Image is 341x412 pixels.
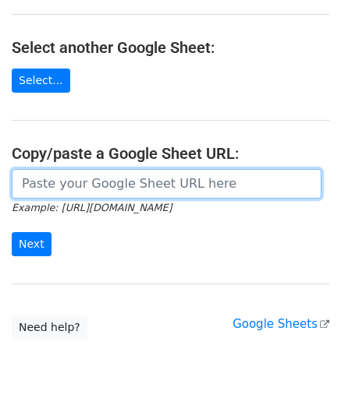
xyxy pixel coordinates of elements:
[12,315,87,340] a: Need help?
[12,69,70,93] a: Select...
[12,169,321,199] input: Paste your Google Sheet URL here
[12,202,172,213] small: Example: [URL][DOMAIN_NAME]
[12,144,329,163] h4: Copy/paste a Google Sheet URL:
[263,337,341,412] iframe: Chat Widget
[12,38,329,57] h4: Select another Google Sheet:
[12,232,52,256] input: Next
[233,317,329,331] a: Google Sheets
